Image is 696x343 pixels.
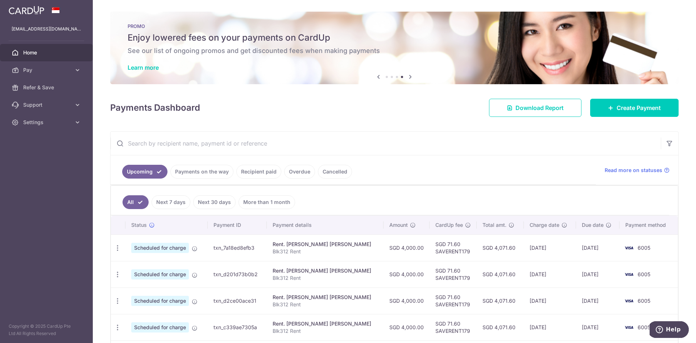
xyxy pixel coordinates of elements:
[622,270,636,279] img: Bank Card
[12,25,81,33] p: [EMAIL_ADDRESS][DOMAIN_NAME]
[622,244,636,252] img: Bank Card
[170,165,233,179] a: Payments on the way
[208,287,267,314] td: txn_d2ce00ace31
[23,66,71,74] span: Pay
[128,23,661,29] p: PROMO
[477,287,524,314] td: SGD 4,071.60
[477,261,524,287] td: SGD 4,071.60
[122,165,167,179] a: Upcoming
[236,165,281,179] a: Recipient paid
[273,267,378,274] div: Rent. [PERSON_NAME] [PERSON_NAME]
[111,132,661,155] input: Search by recipient name, payment id or reference
[208,314,267,340] td: txn_c339ae7305a
[239,195,295,209] a: More than 1 month
[273,248,378,255] p: Blk312 Rent
[576,261,620,287] td: [DATE]
[273,301,378,308] p: Blk312 Rent
[23,49,71,56] span: Home
[622,297,636,305] img: Bank Card
[638,271,650,277] span: 6005
[23,101,71,109] span: Support
[582,221,604,229] span: Due date
[524,261,576,287] td: [DATE]
[23,119,71,126] span: Settings
[524,287,576,314] td: [DATE]
[128,46,661,55] h6: See our list of ongoing promos and get discounted fees when making payments
[16,5,31,12] span: Help
[389,221,408,229] span: Amount
[384,314,430,340] td: SGD 4,000.00
[638,245,650,251] span: 6005
[384,287,430,314] td: SGD 4,000.00
[9,6,44,15] img: CardUp
[477,314,524,340] td: SGD 4,071.60
[430,314,477,340] td: SGD 71.60 SAVERENT179
[576,314,620,340] td: [DATE]
[23,84,71,91] span: Refer & Save
[482,221,506,229] span: Total amt.
[131,243,189,253] span: Scheduled for charge
[152,195,190,209] a: Next 7 days
[620,216,678,234] th: Payment method
[284,165,315,179] a: Overdue
[435,221,463,229] span: CardUp fee
[489,99,581,117] a: Download Report
[605,167,662,174] span: Read more on statuses
[131,322,189,332] span: Scheduled for charge
[273,241,378,248] div: Rent. [PERSON_NAME] [PERSON_NAME]
[384,261,430,287] td: SGD 4,000.00
[638,298,650,304] span: 6005
[110,12,679,84] img: Latest Promos banner
[530,221,559,229] span: Charge date
[131,296,189,306] span: Scheduled for charge
[273,320,378,327] div: Rent. [PERSON_NAME] [PERSON_NAME]
[267,216,384,234] th: Payment details
[110,101,200,114] h4: Payments Dashboard
[477,234,524,261] td: SGD 4,071.60
[515,103,564,112] span: Download Report
[590,99,679,117] a: Create Payment
[524,234,576,261] td: [DATE]
[273,327,378,335] p: Blk312 Rent
[430,261,477,287] td: SGD 71.60 SAVERENT179
[128,64,159,71] a: Learn more
[208,234,267,261] td: txn_7a18ed8efb3
[622,323,636,332] img: Bank Card
[123,195,149,209] a: All
[576,234,620,261] td: [DATE]
[638,324,650,330] span: 6005
[128,32,661,44] h5: Enjoy lowered fees on your payments on CardUp
[208,261,267,287] td: txn_d201d73b0b2
[650,321,689,339] iframe: Opens a widget where you can find more information
[318,165,352,179] a: Cancelled
[208,216,267,234] th: Payment ID
[193,195,236,209] a: Next 30 days
[605,167,670,174] a: Read more on statuses
[430,287,477,314] td: SGD 71.60 SAVERENT179
[430,234,477,261] td: SGD 71.60 SAVERENT179
[576,287,620,314] td: [DATE]
[131,221,147,229] span: Status
[617,103,661,112] span: Create Payment
[273,294,378,301] div: Rent. [PERSON_NAME] [PERSON_NAME]
[273,274,378,282] p: Blk312 Rent
[131,269,189,279] span: Scheduled for charge
[384,234,430,261] td: SGD 4,000.00
[524,314,576,340] td: [DATE]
